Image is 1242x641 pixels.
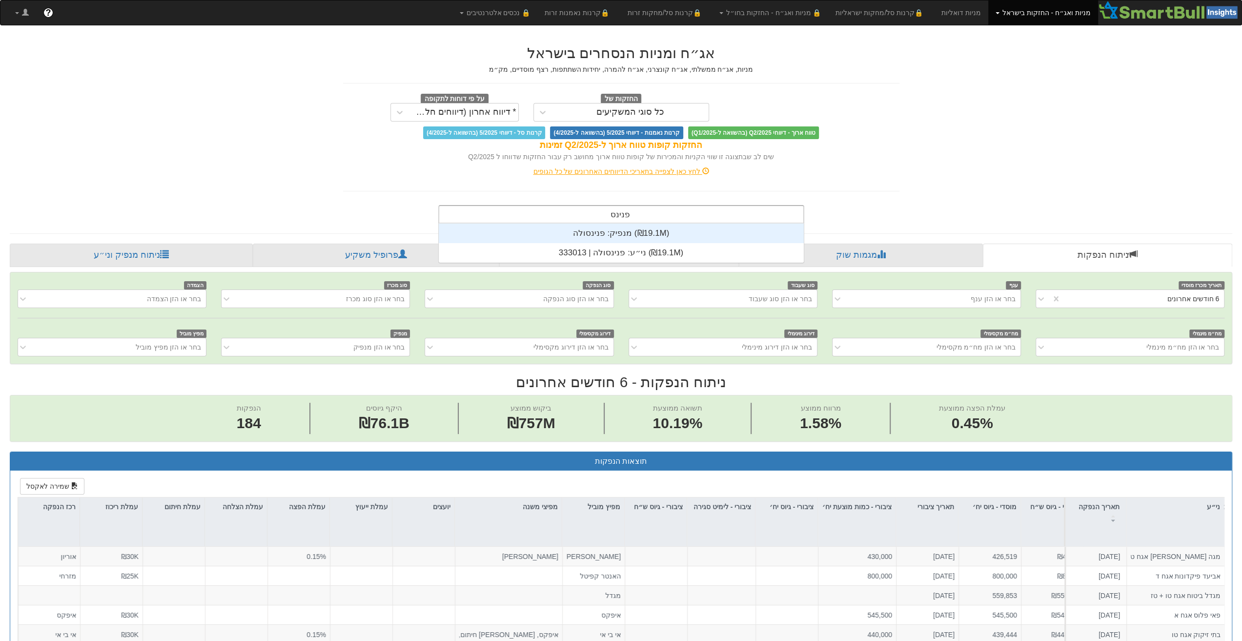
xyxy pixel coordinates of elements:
[237,413,261,434] span: 184
[562,497,624,516] div: מפיץ מוביל
[346,294,405,304] div: בחר או הזן סוג מכרז
[45,8,51,18] span: ?
[939,404,1005,412] span: עמלת הפצה ממוצעת
[353,342,405,352] div: בחר או הזן מנפיק
[958,497,1020,527] div: מוסדי - גיוס יח׳
[963,630,1017,640] div: 439,444
[800,413,841,434] span: 1.58%
[343,45,899,61] h2: אג״ח ומניות הנסחרים בישראל
[330,497,392,516] div: עמלת ייעוץ
[1098,0,1242,20] img: Smartbull
[121,631,139,639] span: ₪30K
[1131,610,1221,620] div: פאי פלוס אגח א
[452,0,538,25] a: 🔒 נכסים אלטרנטיבים
[237,404,261,412] span: הנפקות
[900,630,955,640] div: [DATE]
[507,415,555,431] span: ₪757M
[1006,281,1021,289] span: ענף
[80,497,142,516] div: עמלת ריכוז
[896,497,958,516] div: תאריך ציבורי
[1069,591,1120,600] div: [DATE]
[1051,592,1079,600] span: ₪559.9M
[1189,330,1224,338] span: מח״מ מינמלי
[184,281,207,289] span: הצמדה
[147,294,202,304] div: בחר או הזן הצמדה
[822,571,892,581] div: 800,000
[455,497,562,516] div: מפיצי משנה
[900,591,955,600] div: [DATE]
[343,66,899,73] h5: מניות, אג״ח ממשלתי, אג״ח קונצרני, אג״ח להמרה, יחידות השתתפות, רצף מוסדיים, מק״מ
[822,552,892,561] div: 430,000
[601,94,642,104] span: החזקות של
[22,571,76,581] div: מזרחי
[567,552,621,561] div: [PERSON_NAME], לידר
[1131,591,1221,600] div: מגדל ביטוח אגח טו + טז
[253,244,499,267] a: פרופיל משקיע
[272,630,326,640] div: 0.15%
[687,497,755,527] div: ציבורי - לימיט סגירה
[653,404,702,412] span: תשואה ממוצעת
[1069,552,1120,561] div: [DATE]
[963,571,1017,581] div: 800,000
[510,404,551,412] span: ביקוש ממוצע
[1051,611,1079,619] span: ₪545.5M
[343,152,899,162] div: שים לב שבתצוגה זו שווי הקניות והמכירות של קופות טווח ארוך מחושב רק עבור החזקות שדווחו ל Q2/2025
[739,244,982,267] a: מגמות שוק
[971,294,1016,304] div: בחר או הזן ענף
[625,497,687,527] div: ציבורי - גיוס ש״ח
[1126,497,1224,516] div: ני״ע
[18,497,80,516] div: רכז הנפקה
[800,404,840,412] span: מרווח ממוצע
[822,610,892,620] div: 545,500
[343,139,899,152] div: החזקות קופות טווח ארוך ל-Q2/2025 זמינות
[1069,610,1120,620] div: [DATE]
[818,497,896,527] div: ציבורי - כמות מוצעת יח׳
[963,552,1017,561] div: 426,519
[459,630,558,640] div: איפקס, [PERSON_NAME] חיתום, [PERSON_NAME], יוניקורן, [PERSON_NAME]
[567,630,621,640] div: אי בי אי
[742,342,812,352] div: בחר או הזן דירוג מינימלי
[1057,572,1079,580] span: ₪800M
[755,497,817,527] div: ציבורי - גיוס יח׳
[1069,630,1120,640] div: [DATE]
[267,497,329,516] div: עמלת הפצה
[1146,342,1219,352] div: בחר או הזן מח״מ מינמלי
[652,413,702,434] span: 10.19%
[121,553,139,560] span: ₪30K
[712,0,828,25] a: 🔒 מניות ואג״ח - החזקות בחו״ל
[1167,294,1219,304] div: 6 חודשים אחרונים
[10,374,1232,390] h2: ניתוח הנפקות - 6 חודשים אחרונים
[567,571,621,581] div: האנטר קפיטל
[459,552,558,561] div: [PERSON_NAME]
[934,0,988,25] a: מניות דואליות
[963,591,1017,600] div: 559,853
[1131,552,1221,561] div: מגה [PERSON_NAME] אגח ט
[900,610,955,620] div: [DATE]
[788,281,817,289] span: סוג שעבוד
[22,630,76,640] div: אי בי אי
[900,552,955,561] div: [DATE]
[438,243,804,263] div: ני״ע: ‏פנינסולה | 333013 ‎(₪19.1M)‎
[1051,631,1079,639] span: ₪442.5M
[22,610,76,620] div: איפקס
[392,497,454,516] div: יועצים
[20,478,84,495] button: שמירה לאקסל
[988,0,1098,25] a: מניות ואג״ח - החזקות בישראל
[10,244,253,267] a: ניתוח מנפיק וני״ע
[423,126,545,139] span: קרנות סל - דיווחי 5/2025 (בהשוואה ל-4/2025)
[411,107,516,117] div: * דיווח אחרון (דיווחים חלקיים)
[688,126,819,139] span: טווח ארוך - דיווחי Q2/2025 (בהשוואה ל-Q1/2025)
[828,0,934,25] a: 🔒קרנות סל/מחקות ישראליות
[980,330,1021,338] span: מח״מ מקסימלי
[36,0,61,25] a: ?
[1021,497,1083,527] div: מוסדי - גיוס ש״ח
[1057,553,1079,560] span: ₪467M
[1179,281,1224,289] span: תאריך מכרז מוסדי
[822,630,892,640] div: 440,000
[22,552,76,561] div: אוריון
[620,0,712,25] a: 🔒קרנות סל/מחקות זרות
[136,342,202,352] div: בחר או הזן מפיץ מוביל
[567,591,621,600] div: מגדל
[336,166,907,176] div: לחץ כאן לצפייה בתאריכי הדיווחים האחרונים של כל הגופים
[421,94,489,104] span: על פי דוחות לתקופה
